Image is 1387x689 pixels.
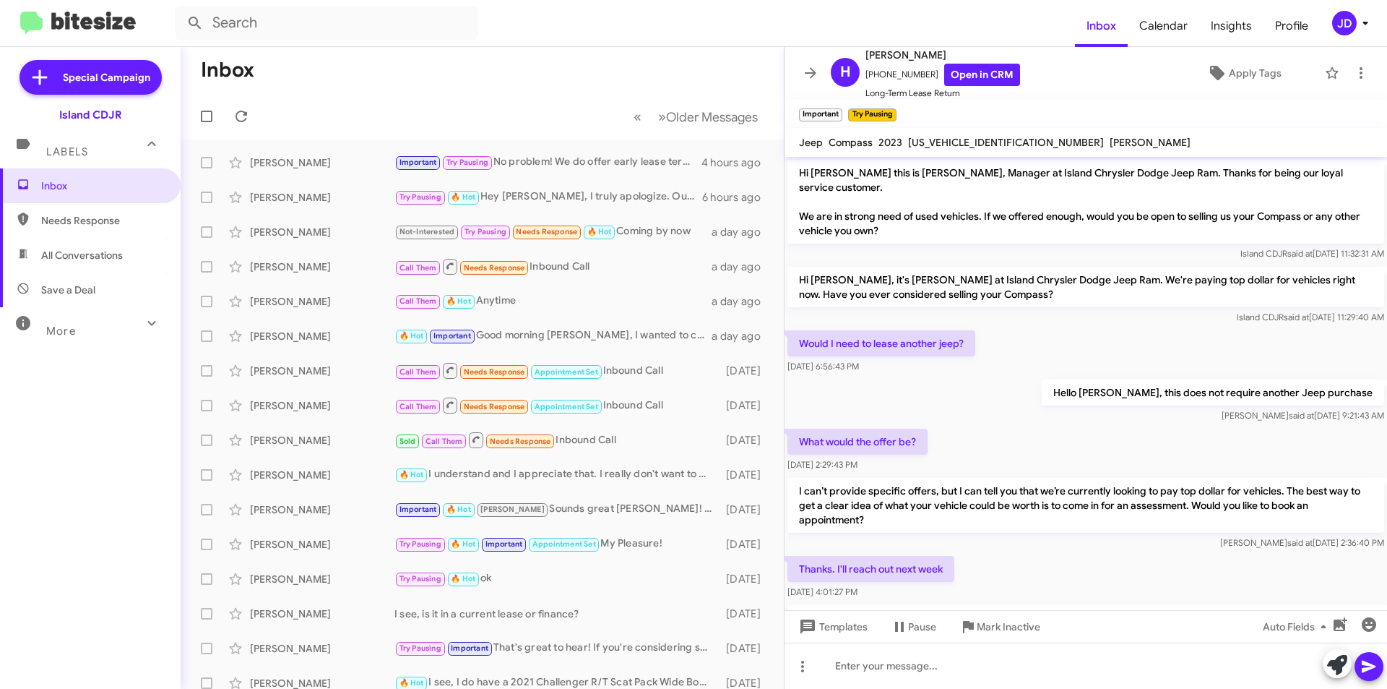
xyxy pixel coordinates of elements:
span: Sold [399,437,416,446]
span: Important [433,331,471,341]
div: [PERSON_NAME] [250,190,394,205]
div: a day ago [712,329,772,343]
div: a day ago [712,294,772,309]
span: [US_VEHICLE_IDENTIFICATION_NUMBER] [908,136,1104,149]
div: [PERSON_NAME] [250,641,394,656]
div: [PERSON_NAME] [250,502,394,517]
div: No problem! We do offer early lease termination program! [394,154,701,171]
span: 🔥 Hot [399,470,424,479]
span: « [634,108,641,126]
span: More [46,325,76,338]
span: Special Campaign [63,70,150,85]
div: [PERSON_NAME] [250,468,394,482]
span: said at [1287,248,1313,259]
p: Would I need to lease another jeep? [787,330,975,356]
nav: Page navigation example [626,102,766,132]
div: [PERSON_NAME] [250,294,394,309]
p: I can’t provide specific offers, but I can tell you that we’re currently looking to pay top dolla... [787,478,1384,533]
div: [DATE] [719,572,772,586]
div: Good morning [PERSON_NAME], I wanted to check in and see how your visits went with us [DATE]? Did... [394,328,712,344]
a: Open in CRM [944,64,1020,86]
div: [DATE] [719,468,772,482]
div: [PERSON_NAME] [250,364,394,378]
button: Mark Inactive [948,614,1052,640]
div: Sounds great [PERSON_NAME]! Sorry for the delayed responses its been a busy weekend here! Let me ... [394,501,719,518]
p: Thanks. I'll reach out next week [787,556,954,582]
div: [DATE] [719,364,772,378]
span: Important [485,539,523,549]
span: Mark Inactive [977,614,1040,640]
button: Templates [785,614,879,640]
div: Inbound Call [394,431,719,449]
span: Needs Response [464,402,525,411]
span: Appointment Set [535,402,598,411]
div: I understand and I appreciate that. I really don't want to mislead you in any way an I appreciate... [394,466,719,483]
div: [PERSON_NAME] [250,572,394,586]
div: Inbound Call [394,257,712,275]
a: Inbox [1075,5,1128,47]
a: Profile [1263,5,1320,47]
span: [DATE] 2:29:43 PM [787,459,857,470]
span: said at [1284,312,1309,322]
span: Save a Deal [41,283,95,297]
span: Auto Fields [1263,614,1332,640]
span: Appointment Set [532,539,596,549]
div: 6 hours ago [702,190,772,205]
button: Apply Tags [1170,60,1318,86]
div: [DATE] [719,641,772,656]
button: Next [649,102,766,132]
button: Auto Fields [1251,614,1344,640]
button: Pause [879,614,948,640]
small: Important [799,108,842,121]
button: JD [1320,11,1371,35]
div: [PERSON_NAME] [250,155,394,170]
a: Calendar [1128,5,1199,47]
span: 🔥 Hot [451,574,475,583]
span: Island CDJR [DATE] 11:29:40 AM [1237,312,1384,322]
a: Insights [1199,5,1263,47]
div: Inbound Call [394,361,719,380]
span: Apply Tags [1229,60,1282,86]
span: [PERSON_NAME] [DATE] 9:21:43 AM [1222,410,1384,421]
span: Try Pausing [399,643,441,653]
span: Try Pausing [399,574,441,583]
p: What would the offer be? [787,429,928,455]
span: Compass [829,136,873,149]
span: Call Them [399,263,437,273]
span: Island CDJR [DATE] 11:32:31 AM [1240,248,1384,259]
span: 🔥 Hot [451,192,475,202]
div: [PERSON_NAME] [250,537,394,552]
span: [DATE] 6:56:43 PM [787,361,859,372]
span: Older Messages [666,109,758,125]
span: [PERSON_NAME] [DATE] 2:36:40 PM [1220,537,1384,548]
div: Hey [PERSON_NAME], I truly apologize. Our internet was completely out [DATE] I am so sorry we mis... [394,189,702,205]
div: Coming by now [394,223,712,240]
span: Call Them [399,296,437,306]
span: Pause [908,614,936,640]
span: Call Them [399,402,437,411]
div: [PERSON_NAME] [250,433,394,448]
span: 2023 [878,136,902,149]
div: a day ago [712,225,772,239]
div: [PERSON_NAME] [250,225,394,239]
div: [PERSON_NAME] [250,329,394,343]
span: Jeep [799,136,823,149]
span: » [658,108,666,126]
div: [PERSON_NAME] [250,607,394,621]
a: Special Campaign [20,60,162,95]
span: 🔥 Hot [446,296,471,306]
div: ok [394,570,719,587]
div: I see, is it in a current lease or finance? [394,607,719,621]
span: Try Pausing [399,192,441,202]
span: [PERSON_NAME] [1110,136,1191,149]
span: Try Pausing [465,227,506,236]
div: [DATE] [719,537,772,552]
span: Important [399,505,437,514]
span: 🔥 Hot [451,539,475,549]
span: Long-Term Lease Return [865,86,1020,100]
p: Hello [PERSON_NAME], this does not require another Jeep purchase [1042,380,1384,406]
div: [DATE] [719,433,772,448]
